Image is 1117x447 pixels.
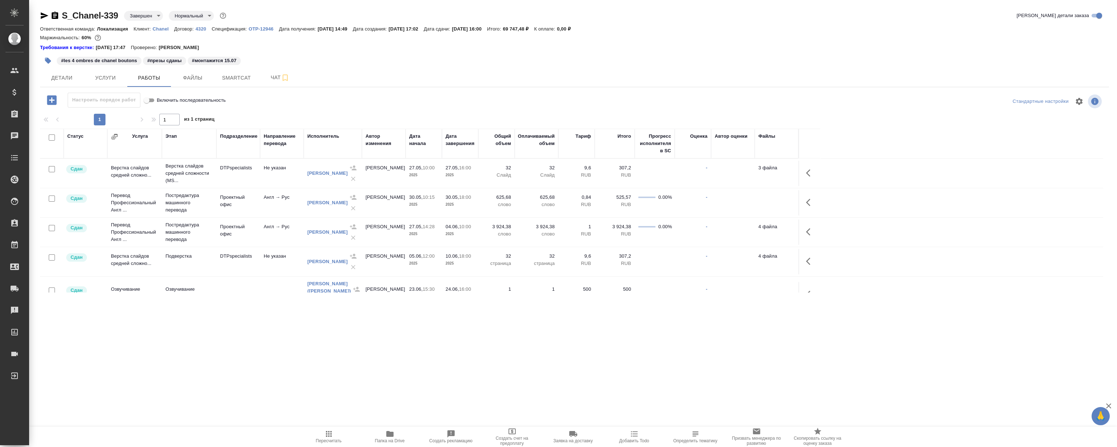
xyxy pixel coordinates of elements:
[71,287,83,294] p: Сдан
[216,161,260,186] td: DTPspecialists
[107,282,162,307] td: Озвучивание
[452,26,487,32] p: [DATE] 16:00
[658,223,671,230] div: 0.00%
[482,194,511,201] p: 625,68
[802,223,819,241] button: Здесь прячутся важные кнопки
[598,253,631,260] p: 307,2
[165,286,213,293] p: Озвучивание
[518,194,555,201] p: 625,68
[172,13,205,19] button: Нормальный
[165,133,177,140] div: Этап
[107,249,162,274] td: Верстка слайдов средней сложно...
[264,133,300,147] div: Направление перевода
[424,26,452,32] p: Дата сдачи:
[482,260,511,267] p: страница
[802,286,819,303] button: Здесь прячутся важные кнопки
[598,201,631,208] p: RUB
[71,165,83,173] p: Сдан
[216,190,260,216] td: Проектный офис
[165,253,213,260] p: Подверстка
[459,194,471,200] p: 18:00
[409,286,423,292] p: 23.06,
[706,194,707,200] a: -
[260,190,304,216] td: Англ → Рус
[307,170,348,176] a: [PERSON_NAME]
[446,260,475,267] p: 2025
[56,57,142,63] span: les 4 ombres de chanel boutons
[446,165,459,170] p: 27.05,
[165,221,213,243] p: Постредактура машинного перевода
[219,73,254,82] span: Smartcat
[65,164,104,174] div: Менеджер проверил работу исполнителя, передает ее на следующий этап
[518,172,555,179] p: Слайд
[159,44,204,51] p: [PERSON_NAME]
[212,26,248,32] p: Спецификация:
[61,57,137,64] p: #les 4 ombres de chanel boutons
[562,230,591,238] p: RUB
[1011,96,1070,107] div: split button
[97,26,134,32] p: Локализация
[40,53,56,69] button: Добавить тэг
[409,260,438,267] p: 2025
[192,57,237,64] p: #монтажится 15.07
[281,73,290,82] svg: Подписаться
[409,165,423,170] p: 27.05,
[362,249,406,274] td: [PERSON_NAME]
[446,133,475,147] div: Дата завершения
[362,161,406,186] td: [PERSON_NAME]
[260,161,304,186] td: Не указан
[423,253,435,259] p: 12:00
[62,11,118,20] a: S_Chanel-339
[518,260,555,267] p: страница
[260,220,304,245] td: Англ → Рус
[174,26,196,32] p: Договор:
[307,200,348,205] a: [PERSON_NAME]
[65,253,104,262] div: Менеджер проверил работу исполнителя, передает ее на следующий этап
[482,223,511,230] p: 3 924,38
[562,223,591,230] p: 1
[131,44,159,51] p: Проверено:
[1092,407,1110,425] button: 🙏
[353,26,388,32] p: Дата создания:
[71,254,83,261] p: Сдан
[260,249,304,274] td: Не указан
[40,44,96,51] a: Требования к верстке:
[409,172,438,179] p: 2025
[388,26,424,32] p: [DATE] 17:02
[562,253,591,260] p: 9,6
[482,230,511,238] p: слово
[518,201,555,208] p: слово
[307,281,351,308] a: [PERSON_NAME] ([PERSON_NAME]) [PERSON_NAME] Сергеевна
[423,224,435,229] p: 14:28
[562,172,591,179] p: RUB
[263,73,298,82] span: Чат
[153,26,174,32] p: Chanel
[482,253,511,260] p: 32
[132,133,148,140] div: Услуга
[65,194,104,204] div: Менеджер проверил работу исполнителя, передает ее на следующий этап
[175,73,210,82] span: Файлы
[42,93,62,108] button: Добавить работу
[459,286,471,292] p: 16:00
[758,223,795,230] p: 4 файла
[598,230,631,238] p: RUB
[423,286,435,292] p: 15:30
[482,286,511,293] p: 1
[446,286,459,292] p: 24.06,
[446,224,459,229] p: 04.06,
[487,26,503,32] p: Итого:
[111,133,118,140] button: Сгруппировать
[562,194,591,201] p: 0,84
[758,253,795,260] p: 4 файла
[1088,94,1103,108] span: Посмотреть информацию
[248,26,279,32] p: OTP-12946
[409,253,423,259] p: 05.06,
[459,224,471,229] p: 10:00
[195,25,211,32] a: 4320
[184,115,215,125] span: из 1 страниц
[153,25,174,32] a: Chanel
[598,194,631,201] p: 525,57
[409,201,438,208] p: 2025
[133,26,152,32] p: Клиент:
[638,133,671,154] div: Прогресс исполнителя в SC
